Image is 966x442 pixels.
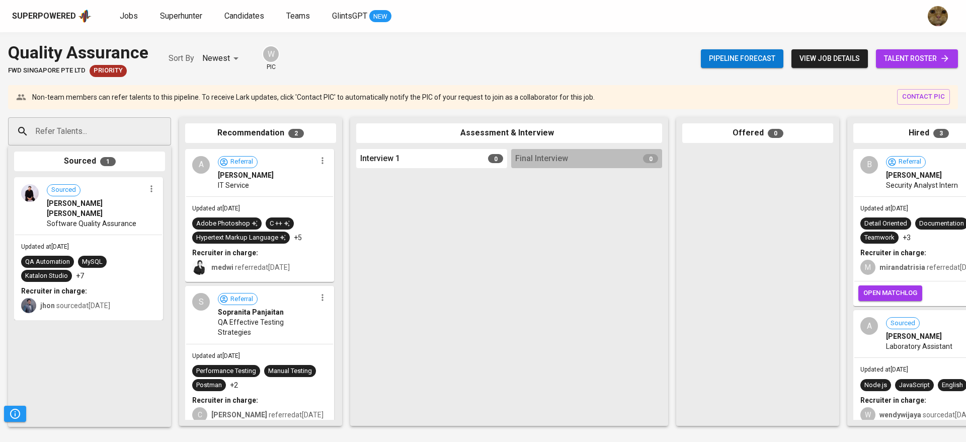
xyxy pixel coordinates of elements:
span: Interview 1 [360,153,400,165]
a: Superpoweredapp logo [12,9,92,24]
b: Recruiter in charge: [860,396,926,404]
span: 0 [768,129,783,138]
img: 2e2c0c2e367de080e6c9238c8333d02b.jpg [21,184,39,202]
span: [PERSON_NAME] [PERSON_NAME] [47,198,145,218]
span: Priority [90,66,127,76]
a: Teams [286,10,312,23]
img: yH5BAEAAAAALAAAAAABAAEAAAIBRAA7 [275,171,283,179]
div: W [860,407,875,422]
b: [PERSON_NAME] [211,411,267,419]
img: app logo [78,9,92,24]
div: A [860,317,878,335]
p: Newest [202,52,230,64]
p: Sort By [169,52,194,64]
div: Superpowered [12,11,76,22]
span: talent roster [884,52,950,65]
div: Quality Assurance [8,40,148,65]
span: sourced at [DATE] [40,302,110,310]
span: Updated at [DATE] [192,352,240,359]
span: Superhunter [160,11,202,21]
span: 2 [288,129,304,138]
div: Adobe Photoshop [196,219,258,229]
span: referred at [DATE] [211,411,324,419]
img: medwi@glints.com [192,260,207,275]
div: Hypertext Markup Language [196,233,286,243]
img: ec6c0910-f960-4a00-a8f8-c5744e41279e.jpg [928,6,948,26]
span: [PERSON_NAME] [886,331,942,341]
b: jhon [40,302,55,310]
a: Superhunter [160,10,204,23]
span: Security Analyst Intern [886,180,958,190]
b: wendywijaya [879,411,921,419]
span: Teams [286,11,310,21]
p: +7 [76,271,84,281]
a: talent roster [876,49,958,68]
button: view job details [791,49,868,68]
a: Candidates [224,10,266,23]
span: FWD Singapore Pte Ltd [8,66,86,76]
a: GlintsGPT NEW [332,10,391,23]
div: Teamwork [864,233,895,243]
div: Performance Testing [196,366,256,376]
span: Sopranita Panjaitan [218,307,284,317]
span: GlintsGPT [332,11,367,21]
div: M [860,260,875,275]
span: open matchlog [863,287,917,299]
span: view job details [799,52,860,65]
div: Node.js [864,381,887,390]
div: Recommendation [185,123,336,143]
div: Offered [682,123,833,143]
button: Pipeline forecast [701,49,783,68]
span: Referral [895,157,925,167]
div: MySQL [82,257,103,267]
span: contact pic [902,91,945,103]
div: Detail Oriented [864,219,907,229]
span: [PERSON_NAME] [886,170,942,180]
button: Open [166,130,168,132]
button: contact pic [897,89,950,105]
span: IT Service [218,180,249,190]
span: Updated at [DATE] [860,366,908,373]
div: Assessment & Interview [356,123,662,143]
div: C [192,407,207,422]
span: NEW [369,12,391,22]
div: pic [262,45,280,71]
span: Sourced [47,185,80,195]
div: B [860,156,878,174]
button: Pipeline Triggers [4,406,26,422]
a: Jobs [120,10,140,23]
span: Laboratory Assistant [886,341,952,351]
span: 0 [643,154,658,163]
div: Katalon Studio [25,271,68,281]
div: QA Automation [25,257,70,267]
div: Newest [202,49,242,68]
b: Recruiter in charge: [860,249,926,257]
button: open matchlog [858,285,922,301]
span: 1 [100,157,116,166]
b: Recruiter in charge: [21,287,87,295]
span: Final Interview [515,153,568,165]
div: Documentation [919,219,964,229]
div: A [192,156,210,174]
div: JavaScript [899,381,930,390]
span: Referral [226,294,257,304]
span: Sourced [887,319,919,328]
span: referred at [DATE] [211,263,290,271]
span: 3 [933,129,949,138]
div: New Job received from Demand Team [90,65,127,77]
img: jhon@glints.com [21,298,36,313]
span: Jobs [120,11,138,21]
p: Non-team members can refer talents to this pipeline. To receive Lark updates, click 'Contact PIC'... [32,92,595,102]
span: Updated at [DATE] [21,243,69,250]
span: Updated at [DATE] [192,205,240,212]
span: [PERSON_NAME] [218,170,274,180]
p: +3 [903,233,911,243]
b: Recruiter in charge: [192,396,258,404]
span: Candidates [224,11,264,21]
div: W [262,45,280,63]
div: Postman [196,381,222,390]
p: +2 [230,380,238,390]
span: Software Quality Assurance [47,218,136,229]
span: Referral [226,157,257,167]
div: Sourced [14,152,165,171]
